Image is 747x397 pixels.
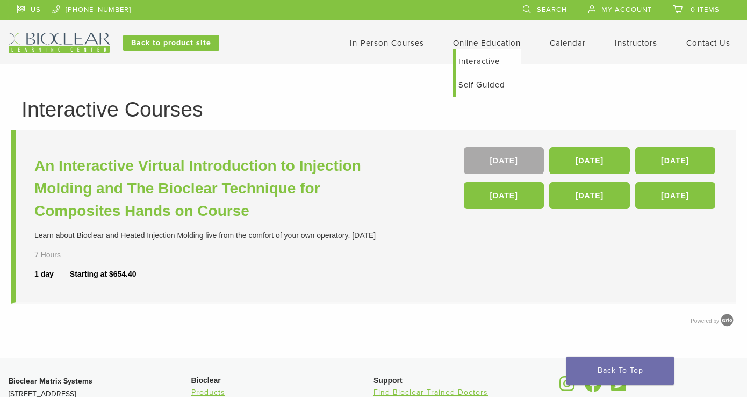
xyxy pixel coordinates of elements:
span: Bioclear [191,376,221,385]
a: Bioclear [581,382,606,393]
strong: Bioclear Matrix Systems [9,377,92,386]
a: Find Bioclear Trained Doctors [373,388,488,397]
a: An Interactive Virtual Introduction to Injection Molding and The Bioclear Technique for Composite... [34,155,376,222]
a: Online Education [453,38,521,48]
a: In-Person Courses [350,38,424,48]
span: 0 items [691,5,720,14]
a: [DATE] [464,182,544,209]
a: [DATE] [635,147,715,174]
img: Bioclear [9,33,110,53]
a: Self Guided [456,73,521,97]
div: 1 day [34,269,70,280]
a: Interactive [456,49,521,73]
a: Powered by [691,318,736,324]
a: Contact Us [686,38,730,48]
span: Search [537,5,567,14]
a: Back to product site [123,35,219,51]
a: Products [191,388,225,397]
h1: Interactive Courses [21,99,726,120]
span: Support [373,376,403,385]
a: [DATE] [464,147,544,174]
div: 7 Hours [34,249,85,261]
span: My Account [601,5,652,14]
a: Bioclear [556,382,579,393]
a: Bioclear [608,382,630,393]
a: Back To Top [566,357,674,385]
a: Instructors [615,38,657,48]
div: Starting at $654.40 [70,269,137,280]
img: Arlo training & Event Software [719,312,735,328]
a: [DATE] [549,182,629,209]
div: , , , , , [464,147,718,214]
a: [DATE] [549,147,629,174]
div: Learn about Bioclear and Heated Injection Molding live from the comfort of your own operatory. [D... [34,230,376,241]
a: Calendar [550,38,586,48]
a: [DATE] [635,182,715,209]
